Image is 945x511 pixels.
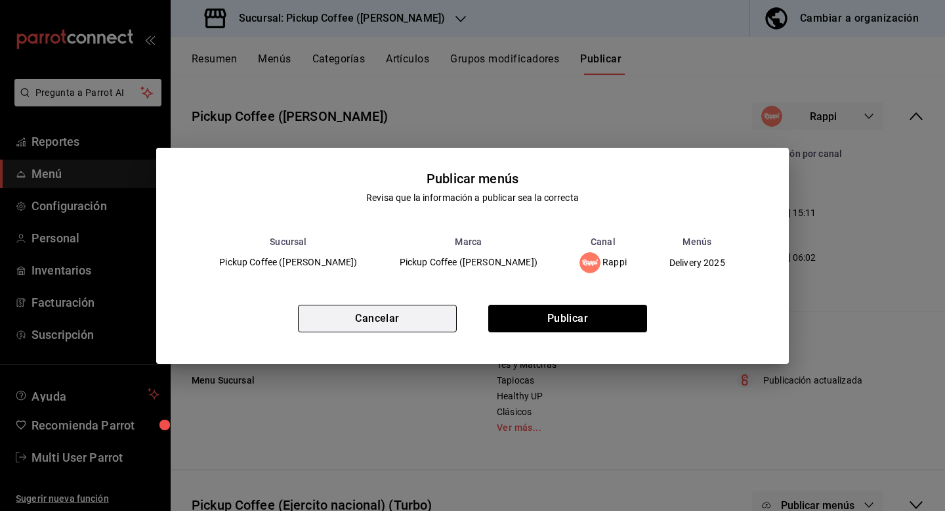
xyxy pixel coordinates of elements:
[198,236,378,247] th: Sucursal
[379,236,558,247] th: Marca
[648,236,747,247] th: Menús
[427,169,518,189] div: Publicar menús
[366,191,579,205] div: Revisa que la información a publicar sea la correcta
[488,305,647,332] button: Publicar
[558,236,648,247] th: Canal
[669,258,725,267] span: Delivery 2025
[379,247,558,278] td: Pickup Coffee ([PERSON_NAME])
[198,247,378,278] td: Pickup Coffee ([PERSON_NAME])
[579,252,627,273] div: Rappi
[298,305,457,332] button: Cancelar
